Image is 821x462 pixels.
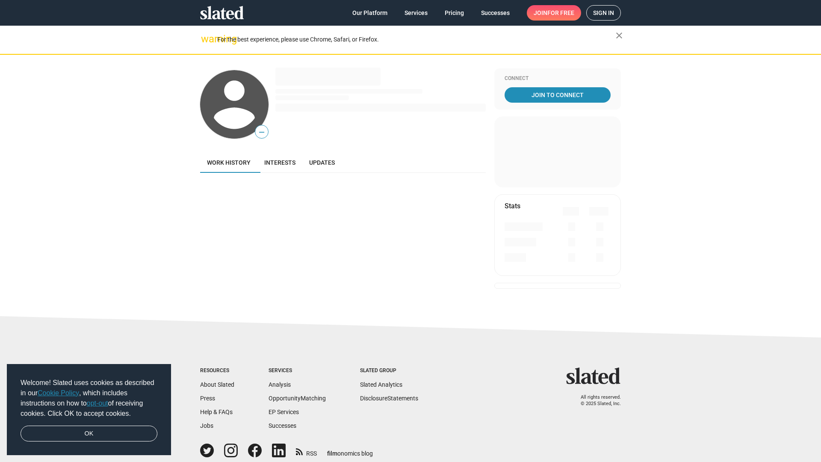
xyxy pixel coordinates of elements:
[438,5,471,21] a: Pricing
[21,426,157,442] a: dismiss cookie message
[360,367,418,374] div: Slated Group
[296,444,317,458] a: RSS
[527,5,581,21] a: Joinfor free
[255,127,268,138] span: —
[264,159,295,166] span: Interests
[327,450,337,457] span: film
[445,5,464,21] span: Pricing
[352,5,387,21] span: Our Platform
[398,5,434,21] a: Services
[87,400,108,407] a: opt-out
[360,381,402,388] a: Slated Analytics
[481,5,510,21] span: Successes
[207,159,251,166] span: Work history
[327,443,373,458] a: filmonomics blog
[201,34,211,44] mat-icon: warning
[38,389,79,397] a: Cookie Policy
[200,367,234,374] div: Resources
[505,75,611,82] div: Connect
[360,395,418,402] a: DisclosureStatements
[200,395,215,402] a: Press
[505,201,520,210] mat-card-title: Stats
[547,5,574,21] span: for free
[269,395,326,402] a: OpportunityMatching
[269,381,291,388] a: Analysis
[346,5,394,21] a: Our Platform
[614,30,624,41] mat-icon: close
[534,5,574,21] span: Join
[505,87,611,103] a: Join To Connect
[572,394,621,407] p: All rights reserved. © 2025 Slated, Inc.
[302,152,342,173] a: Updates
[217,34,616,45] div: For the best experience, please use Chrome, Safari, or Firefox.
[506,87,609,103] span: Join To Connect
[593,6,614,20] span: Sign in
[405,5,428,21] span: Services
[309,159,335,166] span: Updates
[200,422,213,429] a: Jobs
[269,409,299,415] a: EP Services
[474,5,517,21] a: Successes
[200,409,233,415] a: Help & FAQs
[21,378,157,419] span: Welcome! Slated uses cookies as described in our , which includes instructions on how to of recei...
[7,364,171,456] div: cookieconsent
[200,381,234,388] a: About Slated
[586,5,621,21] a: Sign in
[257,152,302,173] a: Interests
[200,152,257,173] a: Work history
[269,367,326,374] div: Services
[269,422,296,429] a: Successes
